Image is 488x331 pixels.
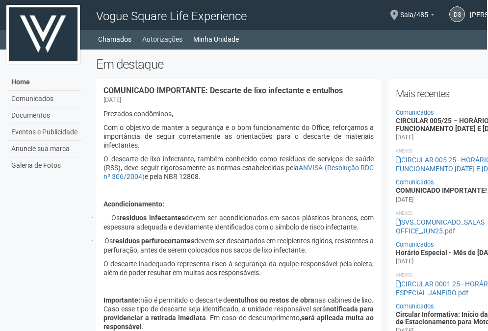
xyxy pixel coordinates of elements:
img: logo.jpg [6,5,80,64]
div: [DATE] [103,96,121,104]
b: será aplicada multa ao responsável [103,314,374,331]
span: · [92,214,111,222]
a: Sala/485 [400,12,435,20]
b: resíduos infectantes [120,214,185,222]
p: Os devem ser acondicionados em sacos plásticos brancos, com espessura adequada e devidamente iden... [103,213,374,231]
p: O descarte de lixo infectante, também conhecido como resíduos de serviços de saúde (RSS), deve se... [103,154,374,181]
a: Anuncie sua marca [9,141,81,157]
b: Importante: [103,296,140,304]
span: · [92,237,104,245]
div: [DATE] [396,195,413,204]
a: COMUNICADO IMPORTANTE: Descarte de lixo infectante e entulhos [103,86,343,95]
span: Vogue Square Life Experience [96,9,247,23]
p: Com o objetivo de manter a segurança e o bom funcionamento do Office, reforçamos a importância de... [103,123,374,150]
a: Chamados [98,32,131,46]
a: Comunicados [9,91,81,107]
a: Minha Unidade [193,32,239,46]
a: Comunicados [396,241,434,248]
a: DS [449,6,465,22]
a: Autorizações [142,32,182,46]
p: Prezados condôminos, [103,109,374,118]
a: Eventos e Publicidade [9,124,81,141]
div: [DATE] [396,257,413,266]
b: notificada para providenciar a retirada imediata [103,305,374,322]
p: não é permitido o descarte de nas cabines de lixo. Caso esse tipo de descarte seja identificado, ... [103,296,374,331]
a: Comunicados [396,109,434,116]
a: COMUNICADO IMPORTANTE! [396,186,487,194]
span: Sala/485 [400,1,428,19]
div: [DATE] [396,133,413,142]
a: Documentos [9,107,81,124]
p: Os devem ser descartados em recipientes rígidos, resistentes a perfuração, antes de serem colocad... [103,236,374,255]
a: ANVISA (Resolução RDC nº 306/2004) [103,164,374,180]
p: O descarte inadequado representa risco à segurança da equipe responsável pela coleta, além de pod... [103,259,374,277]
b: resíduos perfurocortantes [113,237,194,245]
a: Galeria de Fotos [9,157,81,174]
a: Comunicados [396,303,434,310]
b: Acondicionamento: [103,200,164,208]
a: Comunicados [396,178,434,186]
b: entulhos ou restos de obra [231,296,314,304]
a: SVS_COMUNICADO_SALAS OFFICE_JUN25.pdf [396,218,485,235]
a: Home [9,74,81,91]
